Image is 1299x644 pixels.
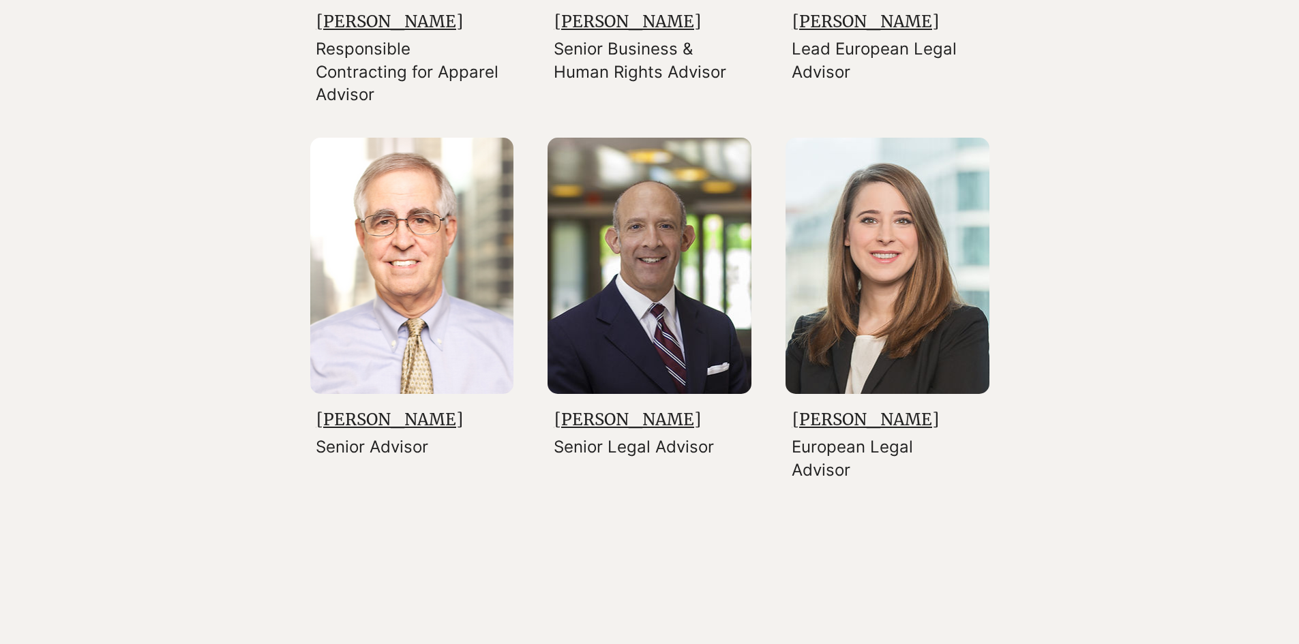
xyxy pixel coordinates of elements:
[792,37,975,83] p: Lead European Legal Advisor
[316,435,499,459] p: Senior Advisor
[554,409,701,430] a: [PERSON_NAME]
[554,11,701,32] a: [PERSON_NAME]
[316,37,499,106] p: Responsible Contracting for Apparel Advisor
[792,409,939,430] a: [PERSON_NAME]
[316,409,463,430] a: [PERSON_NAME]
[792,11,939,32] a: [PERSON_NAME]
[792,435,975,481] p: European Legal Advisor
[554,37,737,83] p: Senior Business & Human Rights Advisor
[554,435,737,459] p: Senior Legal Advisor
[316,11,463,32] a: [PERSON_NAME]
